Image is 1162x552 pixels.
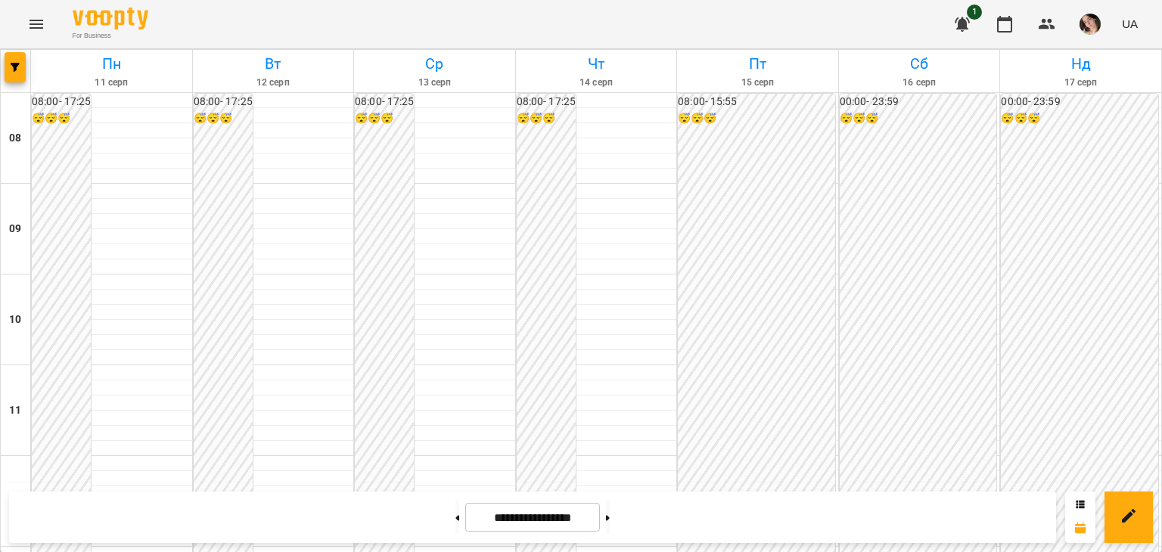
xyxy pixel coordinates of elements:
[33,76,190,90] h6: 11 серп
[9,402,21,419] h6: 11
[840,94,997,110] h6: 00:00 - 23:59
[679,52,836,76] h6: Пт
[73,31,148,41] span: For Business
[195,52,352,76] h6: Вт
[1002,52,1159,76] h6: Нд
[679,76,836,90] h6: 15 серп
[841,52,998,76] h6: Сб
[194,110,253,127] h6: 😴😴😴
[9,312,21,328] h6: 10
[840,110,997,127] h6: 😴😴😴
[518,76,675,90] h6: 14 серп
[32,110,91,127] h6: 😴😴😴
[1001,110,1158,127] h6: 😴😴😴
[32,94,91,110] h6: 08:00 - 17:25
[73,8,148,29] img: Voopty Logo
[1002,76,1159,90] h6: 17 серп
[355,110,414,127] h6: 😴😴😴
[967,5,982,20] span: 1
[518,52,675,76] h6: Чт
[33,52,190,76] h6: Пн
[1080,14,1101,35] img: 9ac0326d5e285a2fd7627c501726c539.jpeg
[1122,16,1138,32] span: UA
[9,130,21,147] h6: 08
[517,94,576,110] h6: 08:00 - 17:25
[1001,94,1158,110] h6: 00:00 - 23:59
[517,110,576,127] h6: 😴😴😴
[678,94,835,110] h6: 08:00 - 15:55
[678,110,835,127] h6: 😴😴😴
[355,94,414,110] h6: 08:00 - 17:25
[841,76,998,90] h6: 16 серп
[356,52,513,76] h6: Ср
[195,76,352,90] h6: 12 серп
[1116,10,1144,38] button: UA
[356,76,513,90] h6: 13 серп
[9,221,21,237] h6: 09
[18,6,54,42] button: Menu
[194,94,253,110] h6: 08:00 - 17:25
